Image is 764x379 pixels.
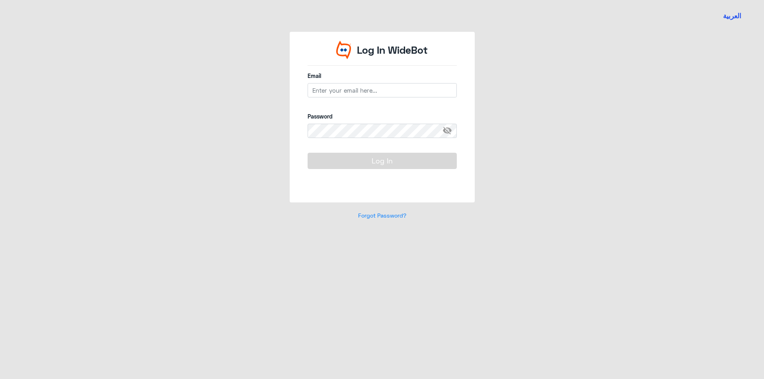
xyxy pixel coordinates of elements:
[358,212,406,219] a: Forgot Password?
[308,72,457,80] label: Email
[718,6,746,26] a: Switch language
[336,41,351,59] img: Widebot Logo
[308,83,457,97] input: Enter your email here...
[308,153,457,169] button: Log In
[723,11,741,21] button: العربية
[357,43,428,58] p: Log In WideBot
[308,112,457,121] label: Password
[442,124,457,138] span: visibility_off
